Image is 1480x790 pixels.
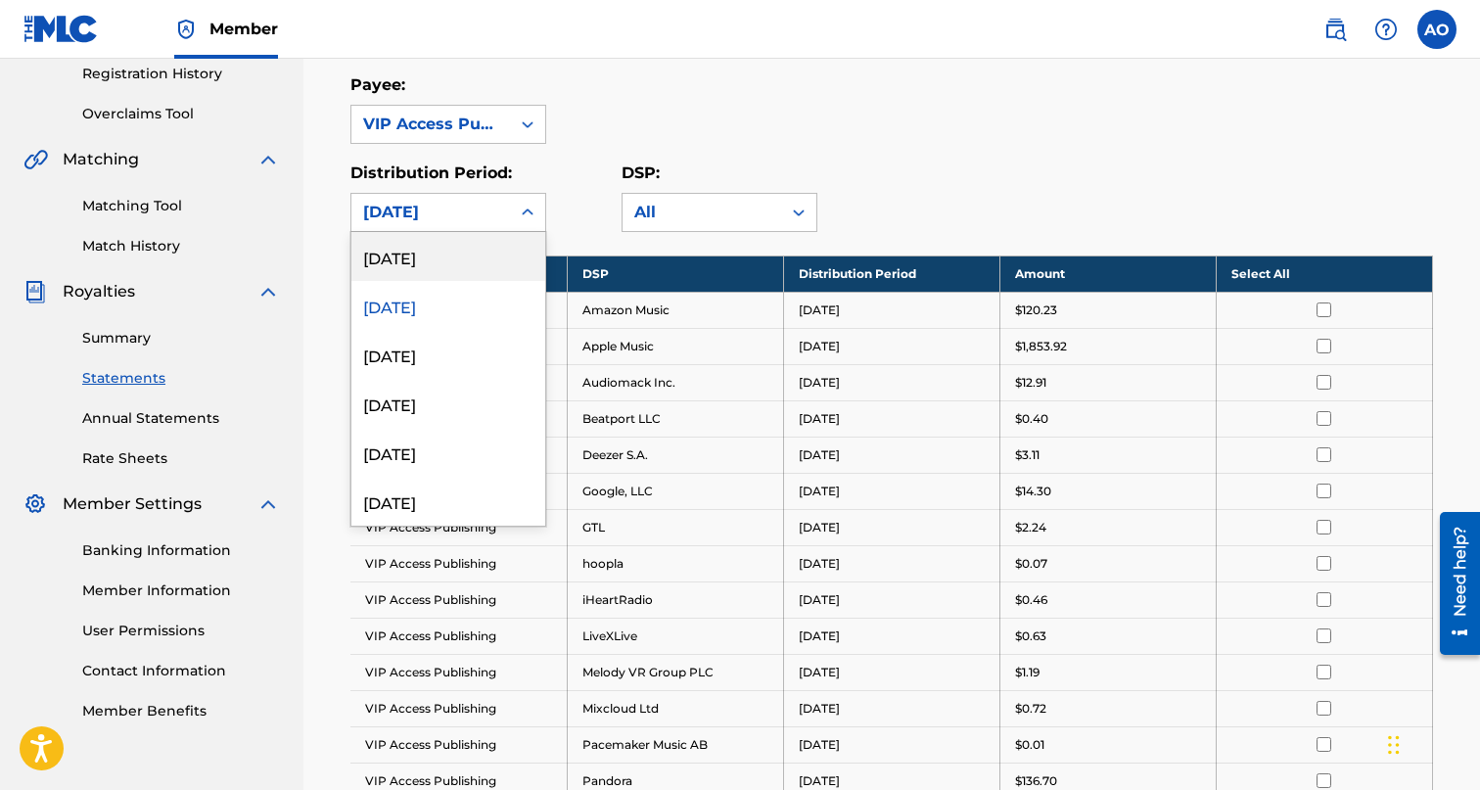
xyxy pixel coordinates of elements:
[256,148,280,171] img: expand
[1015,591,1047,609] p: $0.46
[567,690,783,726] td: Mixcloud Ltd
[82,196,280,216] a: Matching Tool
[350,163,512,182] label: Distribution Period:
[1015,627,1046,645] p: $0.63
[783,509,999,545] td: [DATE]
[82,581,280,601] a: Member Information
[783,328,999,364] td: [DATE]
[82,328,280,349] a: Summary
[567,473,783,509] td: Google, LLC
[567,364,783,400] td: Audiomack Inc.
[1015,483,1051,500] p: $14.30
[350,75,405,94] label: Payee:
[82,448,280,469] a: Rate Sheets
[1425,502,1480,664] iframe: Resource Center
[23,15,99,43] img: MLC Logo
[1216,256,1432,292] th: Select All
[82,621,280,641] a: User Permissions
[63,148,139,171] span: Matching
[350,618,567,654] td: VIP Access Publishing
[351,379,545,428] div: [DATE]
[209,18,278,40] span: Member
[350,545,567,581] td: VIP Access Publishing
[1015,700,1046,718] p: $0.72
[783,473,999,509] td: [DATE]
[363,201,498,224] div: [DATE]
[1382,696,1480,790] iframe: Chat Widget
[1417,10,1457,49] div: User Menu
[1015,374,1046,392] p: $12.91
[783,618,999,654] td: [DATE]
[351,330,545,379] div: [DATE]
[351,428,545,477] div: [DATE]
[351,477,545,526] div: [DATE]
[174,18,198,41] img: Top Rightsholder
[23,148,48,171] img: Matching
[567,256,783,292] th: DSP
[567,400,783,437] td: Beatport LLC
[350,509,567,545] td: VIP Access Publishing
[1015,736,1044,754] p: $0.01
[783,364,999,400] td: [DATE]
[783,292,999,328] td: [DATE]
[1366,10,1406,49] div: Help
[363,113,498,136] div: VIP Access Publishing
[567,581,783,618] td: iHeartRadio
[1015,555,1047,573] p: $0.07
[1015,519,1046,536] p: $2.24
[783,581,999,618] td: [DATE]
[783,545,999,581] td: [DATE]
[999,256,1216,292] th: Amount
[82,408,280,429] a: Annual Statements
[351,232,545,281] div: [DATE]
[1015,410,1048,428] p: $0.40
[567,437,783,473] td: Deezer S.A.
[783,726,999,763] td: [DATE]
[783,690,999,726] td: [DATE]
[256,492,280,516] img: expand
[783,256,999,292] th: Distribution Period
[350,654,567,690] td: VIP Access Publishing
[82,661,280,681] a: Contact Information
[63,280,135,303] span: Royalties
[1015,446,1040,464] p: $3.11
[1015,302,1057,319] p: $120.23
[350,581,567,618] td: VIP Access Publishing
[567,618,783,654] td: LiveXLive
[567,509,783,545] td: GTL
[634,201,769,224] div: All
[351,281,545,330] div: [DATE]
[567,328,783,364] td: Apple Music
[622,163,660,182] label: DSP:
[1015,338,1067,355] p: $1,853.92
[82,540,280,561] a: Banking Information
[1015,772,1057,790] p: $136.70
[23,492,47,516] img: Member Settings
[567,545,783,581] td: hoopla
[567,654,783,690] td: Melody VR Group PLC
[82,64,280,84] a: Registration History
[350,726,567,763] td: VIP Access Publishing
[567,726,783,763] td: Pacemaker Music AB
[63,492,202,516] span: Member Settings
[1374,18,1398,41] img: help
[783,437,999,473] td: [DATE]
[23,280,47,303] img: Royalties
[82,104,280,124] a: Overclaims Tool
[1323,18,1347,41] img: search
[350,690,567,726] td: VIP Access Publishing
[82,701,280,721] a: Member Benefits
[82,236,280,256] a: Match History
[1388,716,1400,774] div: Drag
[783,654,999,690] td: [DATE]
[1015,664,1040,681] p: $1.19
[567,292,783,328] td: Amazon Music
[256,280,280,303] img: expand
[1316,10,1355,49] a: Public Search
[82,368,280,389] a: Statements
[783,400,999,437] td: [DATE]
